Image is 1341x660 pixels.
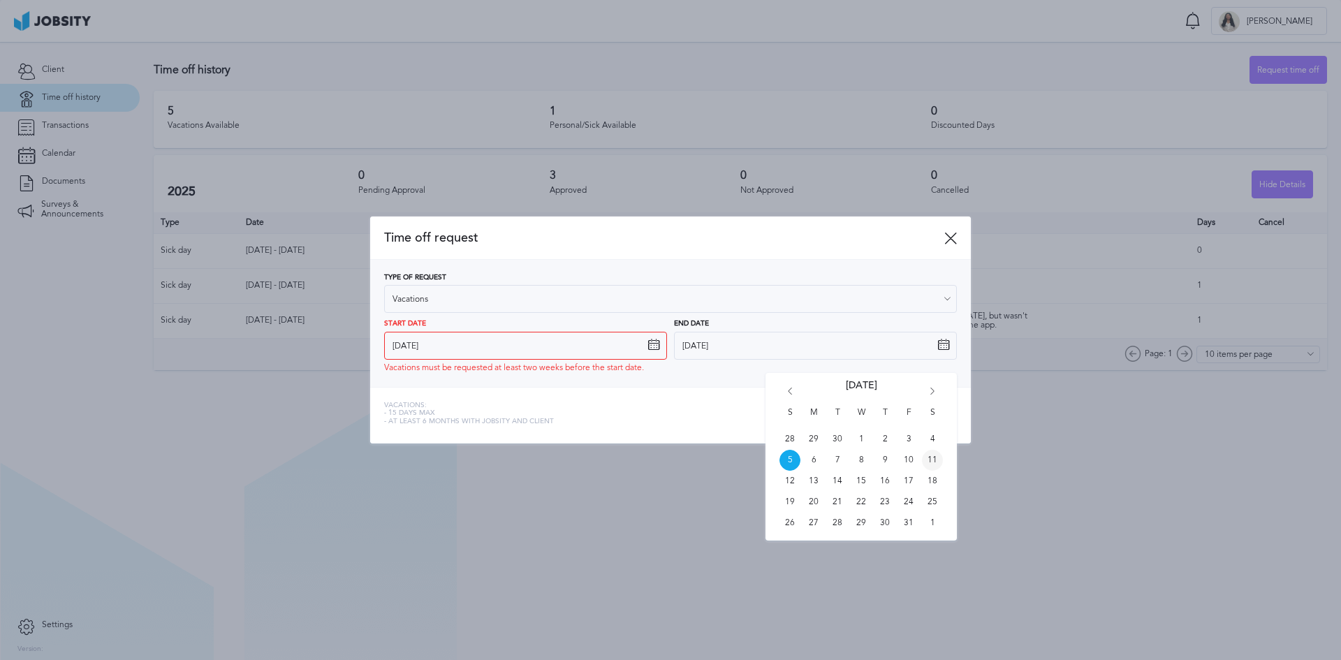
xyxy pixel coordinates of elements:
[874,408,895,429] span: T
[874,450,895,471] span: Thu Oct 09 2025
[898,450,919,471] span: Fri Oct 10 2025
[827,450,848,471] span: Tue Oct 07 2025
[898,492,919,513] span: Fri Oct 24 2025
[384,409,554,418] span: - 15 days max
[874,429,895,450] span: Thu Oct 02 2025
[779,429,800,450] span: Sun Sep 28 2025
[384,320,426,328] span: Start Date
[874,492,895,513] span: Thu Oct 23 2025
[779,471,800,492] span: Sun Oct 12 2025
[827,429,848,450] span: Tue Sep 30 2025
[827,471,848,492] span: Tue Oct 14 2025
[827,513,848,534] span: Tue Oct 28 2025
[827,492,848,513] span: Tue Oct 21 2025
[803,450,824,471] span: Mon Oct 06 2025
[851,429,872,450] span: Wed Oct 01 2025
[674,320,709,328] span: End Date
[803,429,824,450] span: Mon Sep 29 2025
[922,450,943,471] span: Sat Oct 11 2025
[851,513,872,534] span: Wed Oct 29 2025
[922,492,943,513] span: Sat Oct 25 2025
[851,471,872,492] span: Wed Oct 15 2025
[384,230,944,245] span: Time off request
[803,408,824,429] span: M
[851,408,872,429] span: W
[922,408,943,429] span: S
[779,492,800,513] span: Sun Oct 19 2025
[926,388,939,400] i: Go forward 1 month
[846,380,877,408] span: [DATE]
[851,450,872,471] span: Wed Oct 08 2025
[851,492,872,513] span: Wed Oct 22 2025
[384,402,554,410] span: Vacations:
[384,418,554,426] span: - At least 6 months with jobsity and client
[922,471,943,492] span: Sat Oct 18 2025
[779,408,800,429] span: S
[384,274,446,282] span: Type of Request
[779,513,800,534] span: Sun Oct 26 2025
[922,513,943,534] span: Sat Nov 01 2025
[803,513,824,534] span: Mon Oct 27 2025
[803,471,824,492] span: Mon Oct 13 2025
[874,513,895,534] span: Thu Oct 30 2025
[898,471,919,492] span: Fri Oct 17 2025
[898,429,919,450] span: Fri Oct 03 2025
[384,363,644,373] span: Vacations must be requested at least two weeks before the start date.
[827,408,848,429] span: T
[898,408,919,429] span: F
[784,388,796,400] i: Go back 1 month
[779,450,800,471] span: Sun Oct 05 2025
[874,471,895,492] span: Thu Oct 16 2025
[803,492,824,513] span: Mon Oct 20 2025
[922,429,943,450] span: Sat Oct 04 2025
[898,513,919,534] span: Fri Oct 31 2025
